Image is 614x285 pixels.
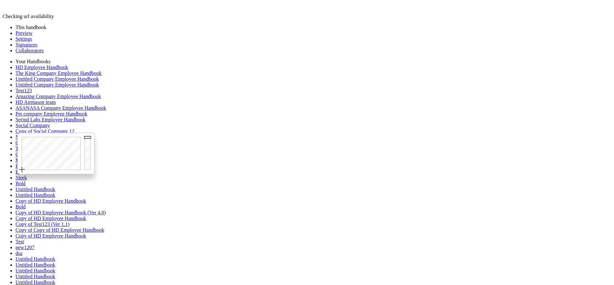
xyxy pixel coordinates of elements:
[16,192,55,198] a: Untitled Handbook
[16,59,611,65] li: Your Handbooks
[16,76,99,82] a: Untitled Company Employee Handbook
[16,233,86,239] a: Copy of HD Employee Handbook
[16,268,55,273] a: Untitled Handbook
[16,227,104,233] a: Copy of Copy of HD Employee Handbook
[16,280,55,285] a: Untitled Handbook
[16,105,106,111] a: ASANASA Company Employee Handbook
[16,128,74,134] a: Copy of Social Company 12
[16,48,44,53] a: Collaborators
[16,88,32,93] a: Test123
[16,210,106,215] a: Copy of HD Employee Handbook (Ver 4.0)
[16,140,86,146] a: Copy of HD Employee Handbook
[16,117,85,122] a: Serind Labs Employee Handbook
[16,30,32,36] a: Preview
[16,239,24,244] a: Test
[16,42,37,47] a: Signatures
[16,94,101,99] a: Amazing Company Employee Handbook
[16,169,26,175] a: Bold
[3,14,54,19] span: Checking url availability
[16,146,64,151] a: Test Settings handbook
[16,221,69,227] a: Copy of Test123 (Ver 1.1)
[16,198,86,204] a: Copy of HD Employee Handbook
[16,175,27,180] a: Sleek
[16,274,55,279] a: Untitled Handbook
[16,36,32,42] a: Settings
[16,152,49,157] a: Copy of Neutral
[16,245,35,250] a: new1207
[16,181,26,186] a: Bold
[16,163,26,169] a: Bold
[16,99,56,105] a: HD Airmason team
[16,250,22,256] a: dsa
[16,256,55,262] a: Untitled Handbook
[16,262,55,268] a: Untitled Handbook
[16,123,50,128] a: Social Company
[16,134,31,140] a: Neutral
[16,204,26,209] a: Bold
[16,82,99,87] a: Untitled Company Employee Handbook
[16,187,55,192] a: Untitled Handbook
[16,25,611,30] li: This handbook
[16,70,102,76] a: The King Company Employee Handbook
[16,65,68,70] a: HD Employee Handbook
[16,158,32,163] a: Modern
[16,216,86,221] a: Copy of HD Employee Handbook
[16,111,88,117] a: Pet company Employee Handbook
